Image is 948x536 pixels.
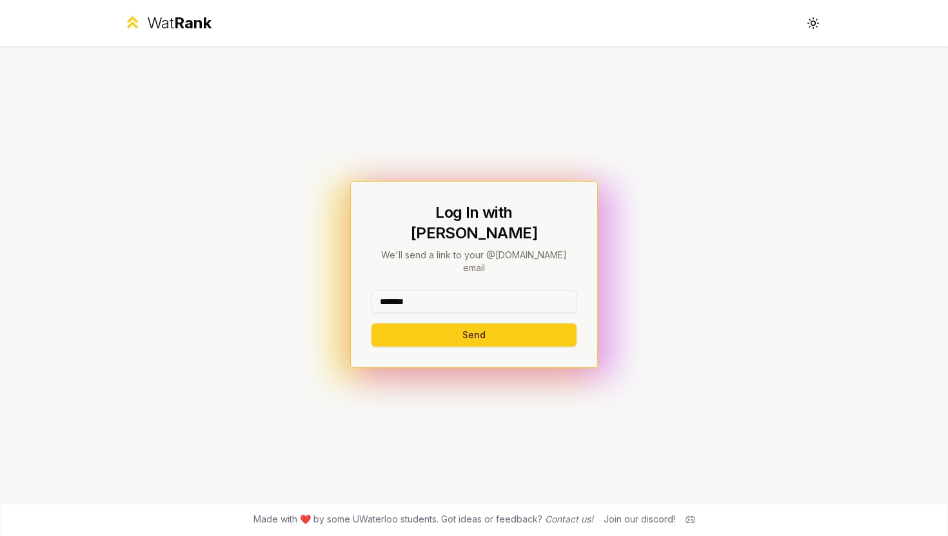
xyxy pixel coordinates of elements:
[147,13,212,33] div: Wat
[253,513,593,526] span: Made with ❤️ by some UWaterloo students. Got ideas or feedback?
[174,14,212,32] span: Rank
[604,513,675,526] div: Join our discord!
[371,202,577,244] h1: Log In with [PERSON_NAME]
[545,513,593,524] a: Contact us!
[371,249,577,274] p: We'll send a link to your @[DOMAIN_NAME] email
[123,13,212,33] a: WatRank
[371,323,577,347] button: Send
